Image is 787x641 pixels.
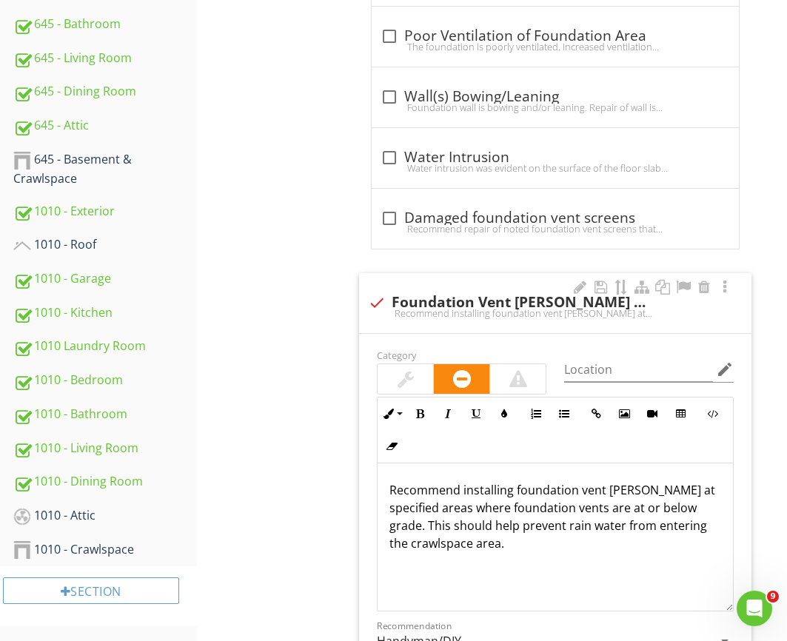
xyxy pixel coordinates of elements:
[13,202,197,221] div: 1010 - Exterior
[13,49,197,68] div: 645 - Living Room
[522,400,550,428] button: Ordered List
[13,472,197,491] div: 1010 - Dining Room
[13,405,197,424] div: 1010 - Bathroom
[767,591,779,603] span: 9
[550,400,578,428] button: Unordered List
[381,223,730,235] div: Recommend repair of noted foundation vent screens that were damaged or missing. Current condition...
[582,400,610,428] button: Insert Link (⌘K)
[13,235,197,255] div: 1010 - Roof
[378,432,406,460] button: Clear Formatting
[13,150,197,187] div: 645 - Basement & Crawlspace
[638,400,666,428] button: Insert Video
[389,481,721,552] p: Recommend installing foundation vent [PERSON_NAME] at specified areas where foundation vents are ...
[737,591,772,626] iframe: Intercom live chat
[13,116,197,135] div: 645 - Attic
[368,307,743,319] div: Recommend installing foundation vent [PERSON_NAME] at specified areas where foundation vents are ...
[490,400,518,428] button: Colors
[13,337,197,356] div: 1010 Laundry Room
[381,101,730,113] div: Foundation wall is bowing and/or leaning. Repair of wall is required.
[406,400,434,428] button: Bold (⌘B)
[13,82,197,101] div: 645 - Dining Room
[13,269,197,289] div: 1010 - Garage
[610,400,638,428] button: Insert Image (⌘P)
[13,15,197,34] div: 645 - Bathroom
[381,162,730,174] div: Water intrusion was evident on the surface of the floor slab [PERSON_NAME] the basement/crawlspac...
[13,506,197,526] div: 1010 - Attic
[462,400,490,428] button: Underline (⌘U)
[434,400,462,428] button: Italic (⌘I)
[13,371,197,390] div: 1010 - Bedroom
[13,303,197,323] div: 1010 - Kitchen
[377,349,416,362] label: Category
[13,540,197,560] div: 1010 - Crawlspace
[666,400,694,428] button: Insert Table
[716,360,734,378] i: edit
[381,41,730,53] div: The foundation is poorly ventilated. Increased ventilation (introduction and movement of fresh ai...
[13,439,197,458] div: 1010 - Living Room
[564,358,713,382] input: Location
[3,577,179,604] div: Section
[698,400,726,428] button: Code View
[378,400,406,428] button: Inline Style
